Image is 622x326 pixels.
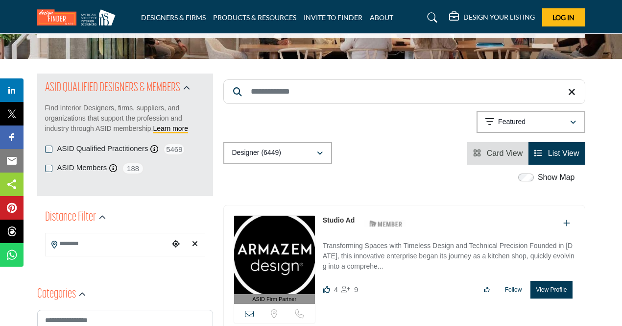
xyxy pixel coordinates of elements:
[334,285,338,294] span: 4
[168,234,183,255] div: Choose your current location
[477,111,585,133] button: Featured
[141,13,206,22] a: DESIGNERS & FIRMS
[213,13,296,22] a: PRODUCTS & RESOURCES
[463,13,535,22] h5: DESIGN YOUR LISTING
[37,286,76,303] h2: Categories
[323,216,355,224] a: Studio Ad
[354,285,358,294] span: 9
[122,162,144,175] span: 188
[467,142,528,165] li: Card View
[323,215,355,226] p: Studio Ad
[37,9,120,25] img: Site Logo
[45,79,180,97] h2: ASID QUALIFIED DESIGNERS & MEMBERS
[542,8,585,26] button: Log In
[57,143,148,154] label: ASID Qualified Practitioners
[153,125,189,132] a: Learn more
[232,148,281,158] p: Designer (6449)
[563,219,570,227] a: Add To List
[498,117,526,127] p: Featured
[223,79,585,104] input: Search Keyword
[370,13,393,22] a: ABOUT
[163,143,185,155] span: 5469
[530,281,572,299] button: View Profile
[478,281,496,298] button: Like listing
[418,10,444,25] a: Search
[45,209,96,226] h2: Distance Filter
[548,149,579,157] span: List View
[304,13,362,22] a: INVITE TO FINDER
[223,142,332,164] button: Designer (6449)
[341,284,358,296] div: Followers
[252,295,296,303] span: ASID Firm Partner
[45,146,52,153] input: ASID Qualified Practitioners checkbox
[188,234,202,255] div: Clear search location
[57,162,107,174] label: ASID Members
[323,235,575,274] a: Transforming Spaces with Timeless Design and Technical Precision Founded in [DATE], this innovati...
[538,172,575,183] label: Show Map
[534,149,579,157] a: View List
[323,286,330,293] i: Likes
[364,218,408,230] img: ASID Members Badge Icon
[487,149,523,157] span: Card View
[552,13,574,22] span: Log In
[473,149,523,157] a: View Card
[528,142,585,165] li: List View
[323,241,575,274] p: Transforming Spaces with Timeless Design and Technical Precision Founded in [DATE], this innovati...
[449,12,535,24] div: DESIGN YOUR LISTING
[234,216,315,294] img: Studio Ad
[45,165,52,172] input: ASID Members checkbox
[46,234,169,253] input: Search Location
[45,103,205,134] p: Find Interior Designers, firms, suppliers, and organizations that support the profession and indu...
[499,281,528,298] button: Follow
[234,216,315,304] a: ASID Firm Partner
